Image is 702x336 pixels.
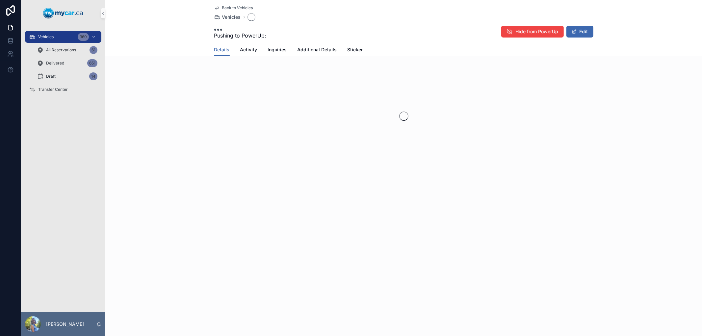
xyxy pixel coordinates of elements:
button: Hide from PowerUp [501,26,564,38]
a: Vehicles [214,14,241,20]
div: scrollable content [21,26,105,104]
a: Additional Details [298,44,337,57]
span: Vehicles [38,34,54,39]
img: App logo [43,8,83,18]
a: Draft14 [33,70,101,82]
div: 61 [90,46,97,54]
span: Transfer Center [38,87,68,92]
span: Hide from PowerUp [516,28,559,35]
span: Inquiries [268,46,287,53]
a: Vehicles360 [25,31,101,43]
a: All Reservations61 [33,44,101,56]
span: Pushing to PowerUp: [214,32,267,39]
a: Inquiries [268,44,287,57]
a: Delivered651 [33,57,101,69]
span: Back to Vehicles [222,5,253,11]
span: Details [214,46,230,53]
p: [PERSON_NAME] [46,321,84,327]
span: Vehicles [222,14,241,20]
span: Delivered [46,61,64,66]
a: Sticker [348,44,363,57]
span: Draft [46,74,56,79]
a: Back to Vehicles [214,5,253,11]
button: Edit [566,26,593,38]
div: 360 [78,33,89,41]
a: Transfer Center [25,84,101,95]
span: All Reservations [46,47,76,53]
div: 651 [87,59,97,67]
a: Activity [240,44,257,57]
span: Additional Details [298,46,337,53]
a: Details [214,44,230,56]
span: Sticker [348,46,363,53]
div: 14 [89,72,97,80]
span: Activity [240,46,257,53]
